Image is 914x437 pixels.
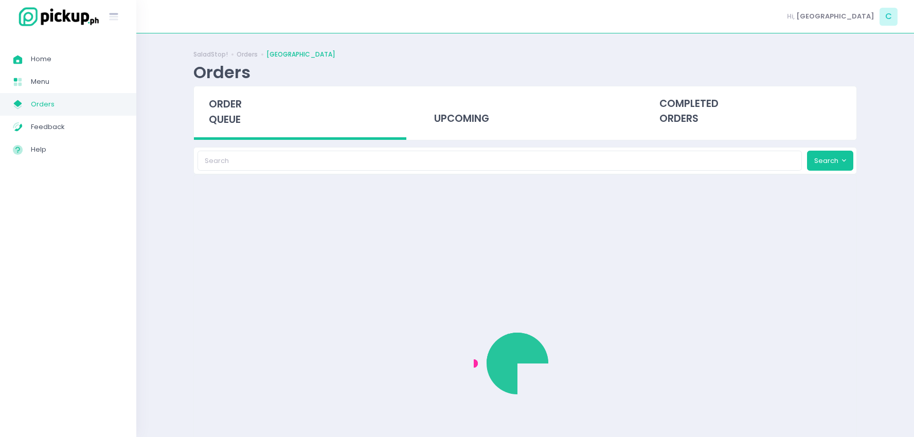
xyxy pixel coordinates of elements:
[266,50,335,59] a: [GEOGRAPHIC_DATA]
[31,143,123,156] span: Help
[796,11,874,22] span: [GEOGRAPHIC_DATA]
[419,86,632,137] div: upcoming
[31,98,123,111] span: Orders
[880,8,898,26] span: C
[787,11,795,22] span: Hi,
[644,86,856,137] div: completed orders
[193,50,228,59] a: SaladStop!
[193,62,250,82] div: Orders
[31,120,123,134] span: Feedback
[237,50,258,59] a: Orders
[13,6,100,28] img: logo
[31,52,123,66] span: Home
[807,151,853,170] button: Search
[31,75,123,88] span: Menu
[198,151,802,170] input: Search
[209,97,242,126] span: order queue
